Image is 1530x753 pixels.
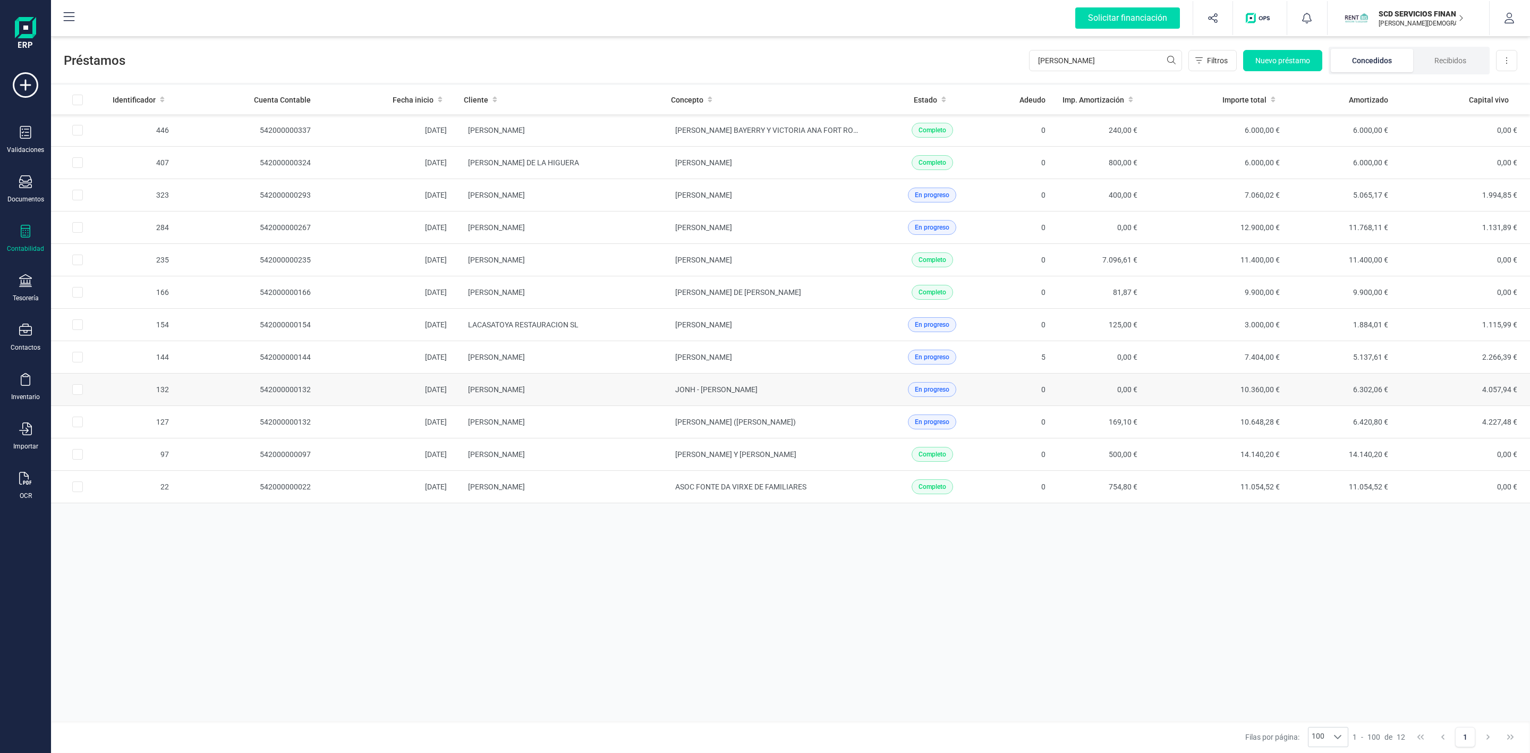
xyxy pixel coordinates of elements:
[1288,211,1396,244] td: 11.768,11 €
[995,406,1054,438] td: 0
[675,126,883,134] span: [PERSON_NAME] BAYERRY Y VICTORIA ANA FORT RODRIGUEZ
[1397,276,1530,309] td: 0,00 €
[675,256,732,264] span: [PERSON_NAME]
[177,406,319,438] td: 542000000132
[1146,276,1288,309] td: 9.900,00 €
[72,125,83,136] div: Row Selected 9f111d79-41c9-4b2e-83c7-1ee586610a9b
[1245,727,1348,747] div: Filas por página:
[1222,95,1266,105] span: Importe total
[995,309,1054,341] td: 0
[177,147,319,179] td: 542000000324
[675,320,732,329] span: [PERSON_NAME]
[319,374,456,406] td: [DATE]
[468,320,579,329] span: LACASATOYA RESTAURACION SL
[919,158,946,167] span: Completo
[1433,727,1453,747] button: Previous Page
[1288,471,1396,503] td: 11.054,52 €
[7,146,44,154] div: Validaciones
[995,244,1054,276] td: 0
[319,244,456,276] td: [DATE]
[72,384,83,395] div: Row Selected e59d26a7-dab6-4d06-8ef0-441f61aebb30
[1331,49,1413,72] li: Concedidos
[675,191,732,199] span: [PERSON_NAME]
[671,95,703,105] span: Concepto
[177,309,319,341] td: 542000000154
[919,287,946,297] span: Completo
[1397,438,1530,471] td: 0,00 €
[1384,732,1392,742] span: de
[104,114,177,147] td: 446
[72,255,83,265] div: Row Selected 1d216538-593b-4fad-96d1-583813972210
[1146,406,1288,438] td: 10.648,28 €
[1397,211,1530,244] td: 1.131,89 €
[1379,19,1464,28] p: [PERSON_NAME][DEMOGRAPHIC_DATA][DEMOGRAPHIC_DATA]
[177,341,319,374] td: 542000000144
[13,442,38,451] div: Importar
[1146,244,1288,276] td: 11.400,00 €
[104,244,177,276] td: 235
[72,287,83,298] div: Row Selected 175b0ff5-3e0d-4186-9371-ffe6e37a64fc
[1075,7,1180,29] div: Solicitar financiación
[1340,1,1476,35] button: SCSCD SERVICIOS FINANCIEROS SL[PERSON_NAME][DEMOGRAPHIC_DATA][DEMOGRAPHIC_DATA]
[468,288,525,297] span: [PERSON_NAME]
[177,244,319,276] td: 542000000235
[1146,438,1288,471] td: 14.140,20 €
[1146,179,1288,211] td: 7.060,02 €
[104,374,177,406] td: 132
[675,483,806,491] span: ASOC FONTE DA VIRXE DE FAMILIARES
[919,482,946,492] span: Completo
[104,276,177,309] td: 166
[468,256,525,264] span: [PERSON_NAME]
[1500,727,1520,747] button: Last Page
[15,17,36,51] img: Logo Finanedi
[1397,341,1530,374] td: 2.266,39 €
[1054,179,1146,211] td: 400,00 €
[72,157,83,168] div: Row Selected 05bb1b0f-50bf-4617-b756-e5d92ddd15b9
[13,294,39,302] div: Tesorería
[72,449,83,460] div: Row Selected 9fb10e8c-ea7b-4b93-abb3-15fe7a828229
[1397,114,1530,147] td: 0,00 €
[319,114,456,147] td: [DATE]
[675,223,732,232] span: [PERSON_NAME]
[995,211,1054,244] td: 0
[1288,276,1396,309] td: 9.900,00 €
[914,95,937,105] span: Estado
[1054,374,1146,406] td: 0,00 €
[995,276,1054,309] td: 0
[104,471,177,503] td: 22
[7,244,44,253] div: Contabilidad
[1255,55,1310,66] span: Nuevo préstamo
[1413,49,1487,72] li: Recibidos
[1288,438,1396,471] td: 14.140,20 €
[995,374,1054,406] td: 0
[1397,732,1405,742] span: 12
[1054,211,1146,244] td: 0,00 €
[915,320,949,329] span: En progreso
[1410,727,1431,747] button: First Page
[675,418,796,426] span: [PERSON_NAME] ([PERSON_NAME])
[675,288,801,297] span: [PERSON_NAME] DE [PERSON_NAME]
[177,179,319,211] td: 542000000293
[1146,211,1288,244] td: 12.900,00 €
[319,438,456,471] td: [DATE]
[675,385,758,394] span: JONH - [PERSON_NAME]
[113,95,156,105] span: Identificador
[177,276,319,309] td: 542000000166
[319,406,456,438] td: [DATE]
[468,191,525,199] span: [PERSON_NAME]
[319,179,456,211] td: [DATE]
[1054,147,1146,179] td: 800,00 €
[675,450,796,459] span: [PERSON_NAME] Y [PERSON_NAME]
[1397,471,1530,503] td: 0,00 €
[1308,727,1328,747] span: 100
[1353,732,1405,742] div: -
[468,353,525,361] span: [PERSON_NAME]
[1054,244,1146,276] td: 7.096,61 €
[319,147,456,179] td: [DATE]
[919,255,946,265] span: Completo
[1146,471,1288,503] td: 11.054,52 €
[1062,1,1193,35] button: Solicitar financiación
[1455,727,1475,747] button: Page 1
[1054,114,1146,147] td: 240,00 €
[464,95,488,105] span: Cliente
